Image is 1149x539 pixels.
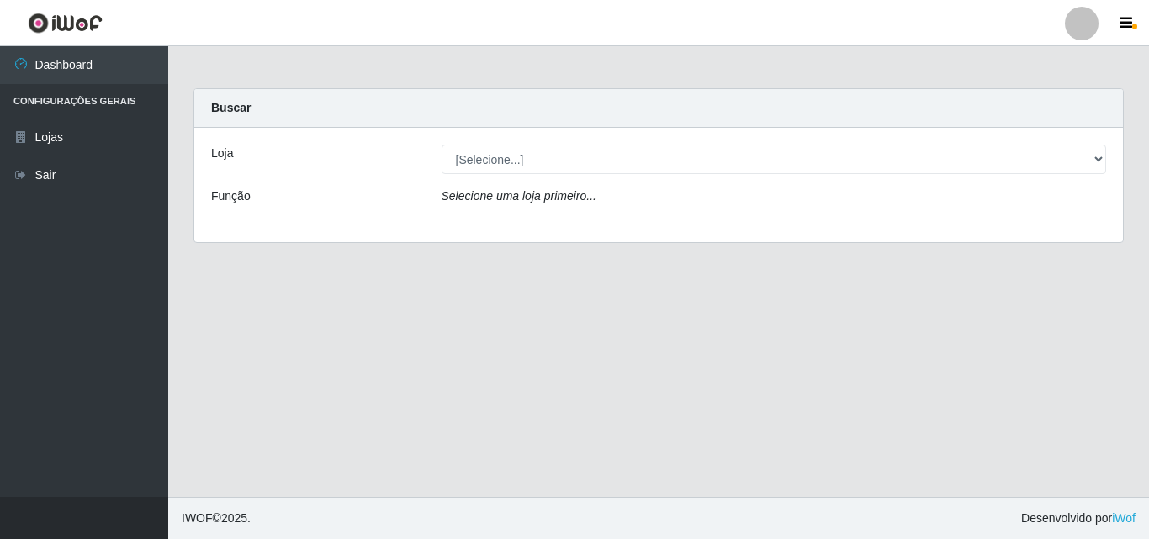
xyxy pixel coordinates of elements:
[28,13,103,34] img: CoreUI Logo
[442,189,596,203] i: Selecione uma loja primeiro...
[182,511,213,525] span: IWOF
[211,188,251,205] label: Função
[1112,511,1136,525] a: iWof
[1021,510,1136,527] span: Desenvolvido por
[211,101,251,114] strong: Buscar
[182,510,251,527] span: © 2025 .
[211,145,233,162] label: Loja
